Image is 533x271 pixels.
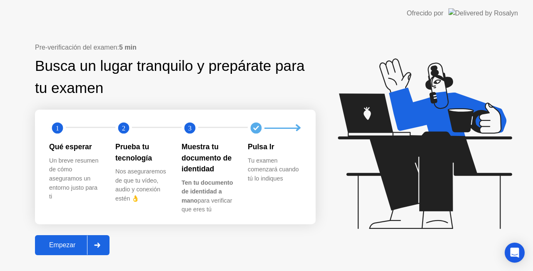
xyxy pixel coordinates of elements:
img: Delivered by Rosalyn [448,8,518,18]
div: Pre-verificación del examen: [35,43,316,53]
div: Qué esperar [49,141,102,152]
div: Un breve resumen de cómo aseguramos un entorno justo para ti [49,156,102,201]
div: para verificar que eres tú [182,178,234,214]
div: Pulsa Ir [248,141,301,152]
button: Empezar [35,235,110,255]
div: Muestra tu documento de identidad [182,141,234,174]
div: Busca un lugar tranquilo y prepárate para tu examen [35,55,316,99]
text: 1 [56,124,59,132]
div: Prueba tu tecnología [115,141,168,163]
div: Tu examen comenzará cuando tú lo indiques [248,156,301,183]
div: Ofrecido por [407,8,443,18]
div: Empezar [37,241,87,249]
b: Ten tu documento de identidad a mano [182,179,233,204]
text: 3 [188,124,192,132]
b: 5 min [119,44,137,51]
div: Open Intercom Messenger [505,243,525,263]
text: 2 [122,124,125,132]
div: Nos aseguraremos de que tu vídeo, audio y conexión estén 👌 [115,167,168,203]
